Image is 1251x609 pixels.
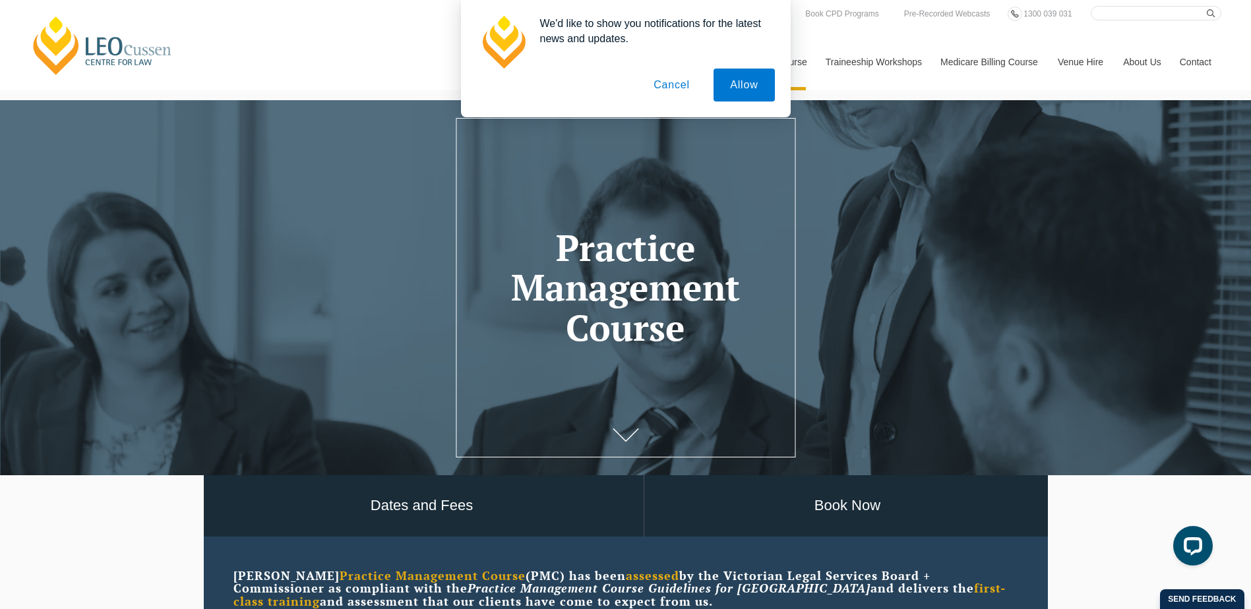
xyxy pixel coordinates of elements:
[644,475,1051,536] a: Book Now
[1163,521,1218,576] iframe: LiveChat chat widget
[200,475,644,536] a: Dates and Fees
[340,567,526,583] strong: Practice Management Course
[530,16,775,46] div: We'd like to show you notifications for the latest news and updates.
[714,69,774,101] button: Allow
[477,16,530,69] img: notification icon
[233,569,1018,608] p: [PERSON_NAME] (PMC) has been by the Victorian Legal Services Board + Commissioner as compliant wi...
[233,580,1006,609] strong: first-class training
[475,228,776,348] h1: Practice Management Course
[468,580,870,596] em: Practice Management Course Guidelines for [GEOGRAPHIC_DATA]
[626,567,679,583] strong: assessed
[637,69,706,101] button: Cancel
